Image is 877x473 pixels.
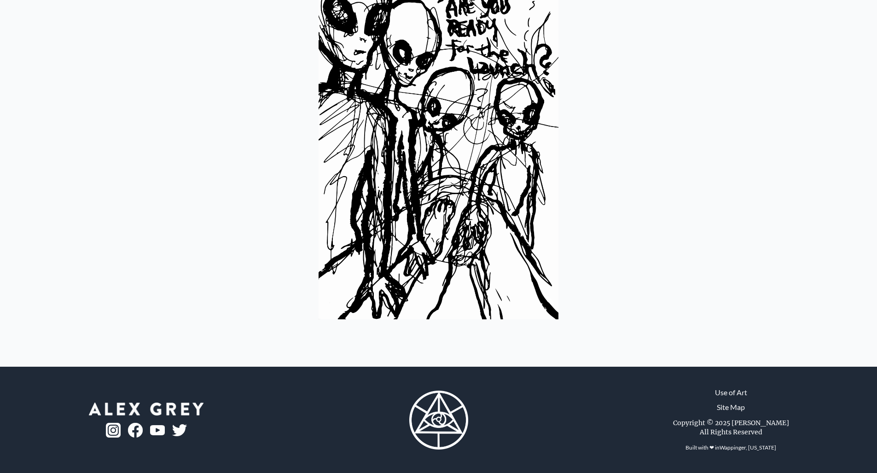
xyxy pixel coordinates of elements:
[720,444,776,451] a: Wappinger, [US_STATE]
[172,424,187,436] img: twitter-logo.png
[700,427,762,437] div: All Rights Reserved
[715,387,747,398] a: Use of Art
[150,425,165,436] img: youtube-logo.png
[106,423,121,438] img: ig-logo.png
[717,402,745,413] a: Site Map
[682,440,780,455] div: Built with ❤ in
[128,423,143,438] img: fb-logo.png
[673,418,789,427] div: Copyright © 2025 [PERSON_NAME]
